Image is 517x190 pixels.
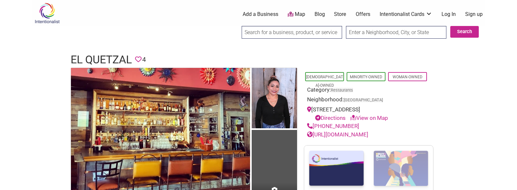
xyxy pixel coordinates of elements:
a: Store [334,11,346,18]
span: [GEOGRAPHIC_DATA] [344,98,383,102]
img: El Quetzal [252,68,297,130]
div: Neighborhood: [307,95,430,106]
a: Minority-Owned [350,75,382,79]
a: Map [288,11,305,18]
a: [DEMOGRAPHIC_DATA]-Owned [306,75,343,88]
a: Blog [315,11,325,18]
a: Log In [442,11,456,18]
a: [PHONE_NUMBER] [307,123,359,129]
a: View on Map [350,115,388,121]
a: [URL][DOMAIN_NAME] [307,131,368,138]
a: Add a Business [243,11,278,18]
input: Search for a business, product, or service [242,26,342,39]
a: Offers [356,11,370,18]
a: Woman-Owned [393,75,422,79]
a: Directions [315,115,346,121]
a: Intentionalist Cards [380,11,432,18]
img: Intentionalist [32,3,63,24]
button: Search [450,26,479,38]
div: [STREET_ADDRESS] [307,106,430,122]
h1: El Quetzal [71,52,132,68]
input: Enter a Neighborhood, City, or State [346,26,446,39]
a: Sign up [465,11,483,18]
a: Restaurants [331,88,353,93]
span: 4 [142,55,146,65]
div: Category: [307,86,430,96]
